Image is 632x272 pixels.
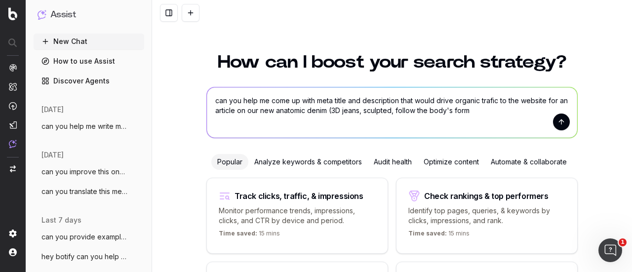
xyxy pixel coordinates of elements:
[38,10,46,19] img: Assist
[34,184,144,199] button: can you translate this meta title and de
[41,215,81,225] span: last 7 days
[41,232,128,242] span: can you provide examples or suggestions
[34,164,144,180] button: can you improve this onpage copy text fo
[38,8,140,22] button: Assist
[485,154,573,170] div: Automate & collaborate
[408,230,447,237] span: Time saved:
[34,249,144,265] button: hey botify can you help me translate thi
[368,154,418,170] div: Audit health
[9,248,17,256] img: My account
[34,118,144,134] button: can you help me write meta title and met
[408,206,565,226] p: Identify top pages, queries, & keywords by clicks, impressions, and rank.
[9,230,17,237] img: Setting
[34,73,144,89] a: Discover Agents
[8,7,17,20] img: Botify logo
[219,230,280,241] p: 15 mins
[408,230,470,241] p: 15 mins
[598,238,622,262] iframe: Intercom live chat
[9,121,17,129] img: Studio
[9,102,17,110] img: Activation
[9,64,17,72] img: Analytics
[206,53,578,71] h1: How can I boost your search strategy?
[219,206,376,226] p: Monitor performance trends, impressions, clicks, and CTR by device and period.
[211,154,248,170] div: Popular
[424,192,549,200] div: Check rankings & top performers
[41,105,64,115] span: [DATE]
[418,154,485,170] div: Optimize content
[34,34,144,49] button: New Chat
[34,53,144,69] a: How to use Assist
[619,238,627,246] span: 1
[219,230,257,237] span: Time saved:
[207,87,577,138] textarea: can you help me come up with meta title and description that would drive organic trafic to the we...
[9,140,17,148] img: Assist
[10,165,16,172] img: Switch project
[50,8,76,22] h1: Assist
[41,121,128,131] span: can you help me write meta title and met
[9,82,17,91] img: Intelligence
[34,229,144,245] button: can you provide examples or suggestions
[41,187,128,196] span: can you translate this meta title and de
[41,252,128,262] span: hey botify can you help me translate thi
[41,150,64,160] span: [DATE]
[41,167,128,177] span: can you improve this onpage copy text fo
[235,192,363,200] div: Track clicks, traffic, & impressions
[248,154,368,170] div: Analyze keywords & competitors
